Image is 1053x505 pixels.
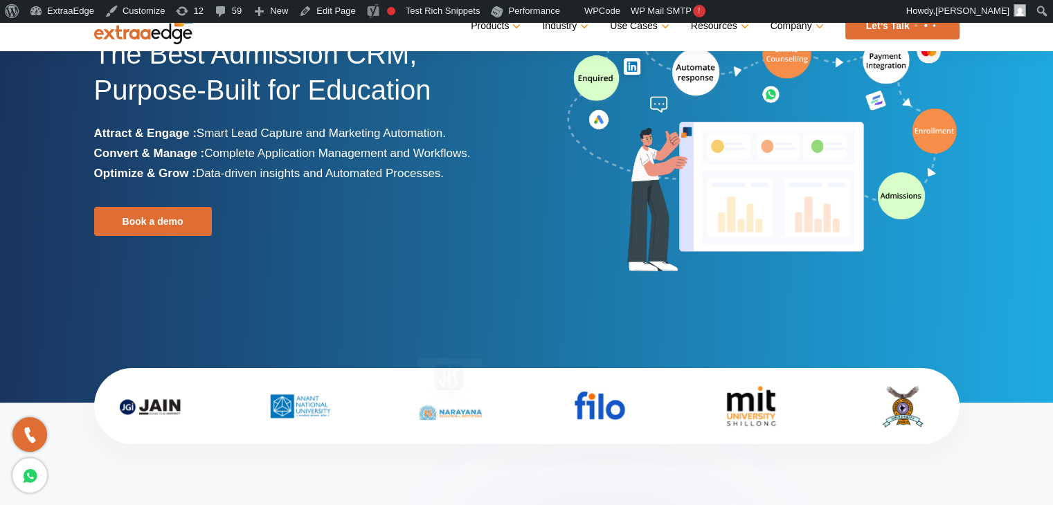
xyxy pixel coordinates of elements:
[196,167,444,180] span: Data-driven insights and Automated Processes.
[204,147,470,160] span: Complete Application Management and Workflows.
[94,36,516,123] h1: The Best Admission CRM, Purpose-Built for Education
[542,16,586,36] a: Industry
[771,16,821,36] a: Company
[197,127,446,140] span: Smart Lead Capture and Marketing Automation.
[94,207,212,236] a: Book a demo
[471,16,518,36] a: Products
[693,5,705,17] span: !
[94,147,205,160] b: Convert & Manage :
[691,16,746,36] a: Resources
[94,167,196,180] b: Optimize & Grow :
[94,127,197,140] b: Attract & Engage :
[845,12,960,39] a: Let’s Talk
[935,6,1009,16] span: [PERSON_NAME]
[565,19,960,277] img: admission-software-home-page-header
[610,16,666,36] a: Use Cases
